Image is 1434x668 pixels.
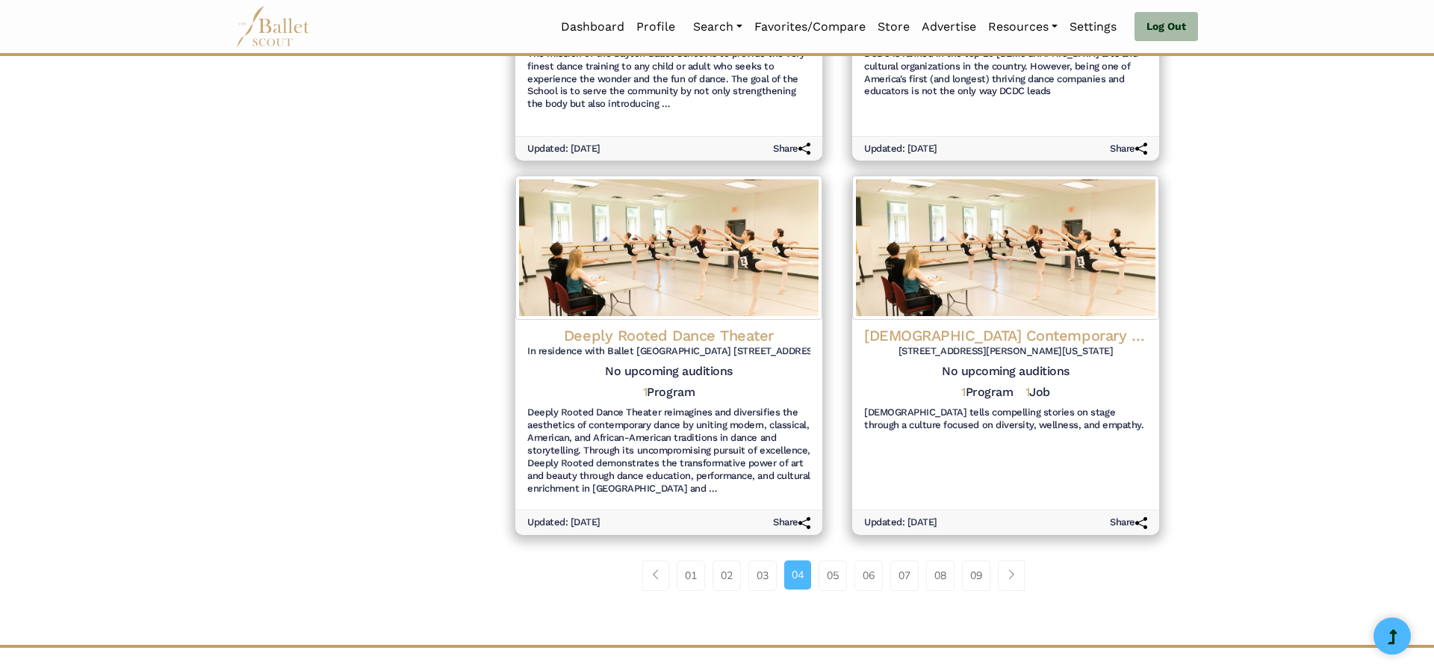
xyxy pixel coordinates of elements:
[527,345,810,358] h6: In residence with Ballet [GEOGRAPHIC_DATA] [STREET_ADDRESS]
[864,143,937,155] h6: Updated: [DATE]
[852,176,1159,319] img: Logo
[864,364,1147,380] h5: No upcoming auditions
[864,516,937,529] h6: Updated: [DATE]
[854,560,883,590] a: 06
[748,11,872,43] a: Favorites/Compare
[527,48,810,111] h6: The mission of the Dayton Ballet School is to provide the very finest dance training to any child...
[527,143,600,155] h6: Updated: [DATE]
[864,345,1147,358] h6: [STREET_ADDRESS][PERSON_NAME][US_STATE]
[1025,385,1050,401] h5: Job
[982,11,1064,43] a: Resources
[916,11,982,43] a: Advertise
[643,385,695,401] h5: Program
[864,406,1147,432] h6: [DEMOGRAPHIC_DATA] tells compelling stories on stage through a culture focused on diversity, well...
[890,560,919,590] a: 07
[1135,12,1198,42] a: Log Out
[748,560,777,590] a: 03
[677,560,705,590] a: 01
[643,385,648,399] span: 1
[872,11,916,43] a: Store
[1110,143,1147,155] h6: Share
[555,11,630,43] a: Dashboard
[962,560,990,590] a: 09
[687,11,748,43] a: Search
[527,516,600,529] h6: Updated: [DATE]
[961,385,966,399] span: 1
[819,560,847,590] a: 05
[773,143,810,155] h6: Share
[1025,385,1030,399] span: 1
[630,11,681,43] a: Profile
[527,326,810,345] h4: Deeply Rooted Dance Theater
[864,48,1147,99] h6: DCDC is ranked in the top 20 [DEMOGRAPHIC_DATA] arts and cultural organizations in the country. H...
[527,364,810,380] h5: No upcoming auditions
[1064,11,1123,43] a: Settings
[864,326,1147,345] h4: [DEMOGRAPHIC_DATA] Contemporary Ballet
[773,516,810,529] h6: Share
[926,560,955,590] a: 08
[784,560,811,589] a: 04
[642,560,1033,590] nav: Page navigation example
[515,176,822,319] img: Logo
[1110,516,1147,529] h6: Share
[713,560,741,590] a: 02
[961,385,1013,401] h5: Program
[527,406,810,495] h6: Deeply Rooted Dance Theater reimagines and diversifies the aesthetics of contemporary dance by un...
